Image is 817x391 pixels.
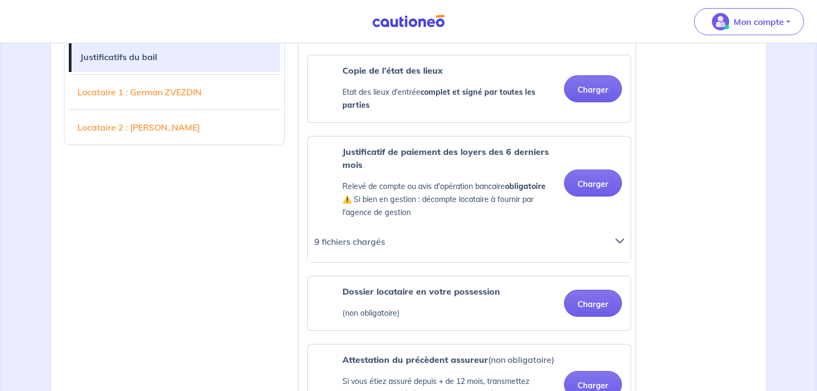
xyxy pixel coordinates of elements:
button: Charger [564,75,622,102]
div: categoryName: profile-landlord, userCategory: lessor [307,276,631,331]
strong: complet et signé par toutes les parties [342,87,535,110]
p: 9 fichiers chargés [314,234,602,249]
strong: obligatoire [505,181,546,191]
a: Locataire 2 : [PERSON_NAME] [69,112,280,142]
p: (non obligatoire) [342,353,555,366]
a: Justificatifs du bail [72,42,280,72]
button: Charger [564,170,622,197]
strong: Dossier locataire en votre possession [342,286,500,297]
p: (non obligatoire) [342,307,500,320]
p: Relevé de compte ou avis d'opération bancaire ⚠️ Si bien en gestion : décompte locataire à fourni... [342,180,555,219]
div: 9 fichiers chargés [301,234,637,258]
p: Mon compte [734,15,784,28]
strong: Justificatif de paiement des loyers des 6 derniers mois [342,146,549,170]
img: Cautioneo [368,15,449,28]
strong: Copie de l’état des lieux [342,65,443,76]
a: Locataire 1 : German ZVEZDIN [69,77,280,107]
div: categoryName: rent-receipt-landlord, userCategory: lessor [307,136,631,263]
button: Charger [564,290,622,317]
img: illu_account_valid_menu.svg [712,13,729,30]
strong: Attestation du précèdent assureur [342,354,488,365]
p: Etat des lieux d'entrée [342,86,555,112]
button: illu_account_valid_menu.svgMon compte [694,8,804,35]
div: categoryName: inventory-upon-arrival-landlord, userCategory: lessor [307,55,631,123]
